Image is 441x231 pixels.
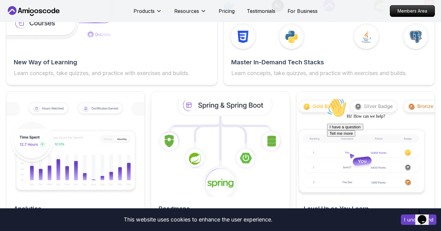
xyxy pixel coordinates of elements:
[390,6,435,17] p: Members Area
[14,58,210,66] h2: New Way of Learning
[231,69,427,78] p: Learn concepts, take quizzes, and practice with exercises and builds.
[2,35,31,41] button: Tell me more
[134,7,155,15] p: Products
[14,204,137,213] h2: Analytics
[325,96,435,203] iframe: chat widget
[174,7,199,15] p: Resources
[174,7,206,20] button: Resources
[2,2,113,41] div: 👋Hi! How can we help?I have a questionTell me more
[159,204,282,213] h2: Roadmaps
[401,214,436,225] button: Accept cookies
[6,102,145,194] img: features img
[390,5,435,17] a: Members Area
[304,204,427,213] h2: Level Up as You Learn
[2,18,61,23] span: Hi! How can we help?
[2,28,39,35] button: I have a question
[134,7,162,20] button: Products
[288,7,318,15] a: For Business
[14,69,210,78] p: Learn concepts, take quizzes, and practice with exercises and builds.
[2,2,22,22] img: :wave:
[219,7,235,15] a: Pricing
[296,99,435,197] img: features img
[5,213,392,226] div: This website uses cookies to enhance the user experience.
[247,7,275,15] a: Testimonials
[415,206,435,225] iframe: chat widget
[231,58,427,66] h2: Master In-Demand Tech Stacks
